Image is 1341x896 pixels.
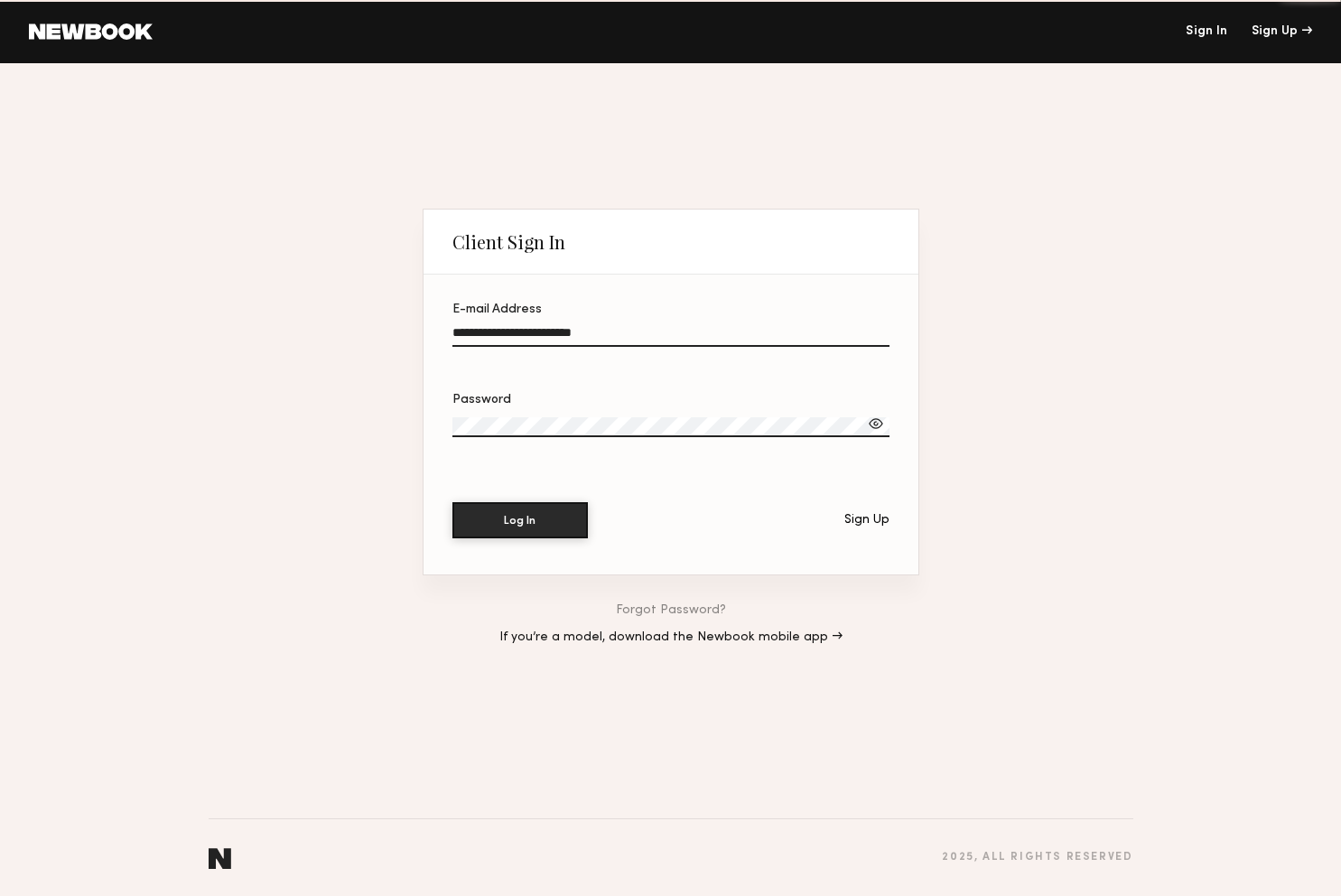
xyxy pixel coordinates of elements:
a: Sign In [1186,25,1227,38]
div: 2025 , all rights reserved [942,852,1132,863]
input: E-mail Address [452,326,889,347]
button: Log In [452,502,588,538]
div: Password [452,394,889,406]
a: Forgot Password? [616,604,726,617]
div: Client Sign In [452,231,565,253]
div: Sign Up [844,514,889,527]
input: Password [452,417,889,437]
a: If you’re a model, download the Newbook mobile app → [499,631,843,644]
div: Sign Up [1252,25,1312,38]
div: E-mail Address [452,303,889,316]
